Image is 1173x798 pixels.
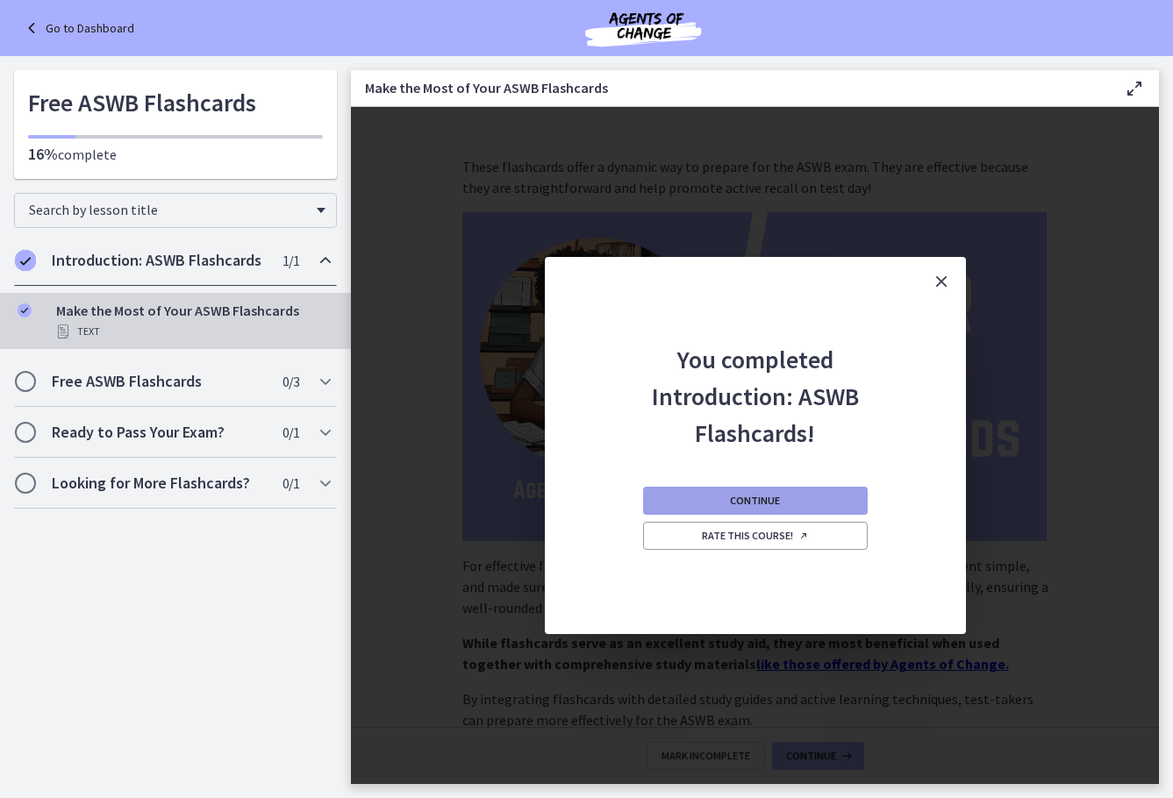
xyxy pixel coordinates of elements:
[702,529,809,543] span: Rate this course!
[730,494,780,508] span: Continue
[643,487,868,515] button: Continue
[283,250,299,271] span: 1 / 1
[538,7,748,49] img: Agents of Change
[29,201,308,218] span: Search by lesson title
[28,144,58,164] span: 16%
[643,522,868,550] a: Rate this course! Opens in a new window
[18,303,32,317] i: Completed
[28,84,323,121] h1: Free ASWB Flashcards
[365,77,1096,98] h3: Make the Most of Your ASWB Flashcards
[283,371,299,392] span: 0 / 3
[56,321,330,342] div: Text
[56,300,330,342] div: Make the Most of Your ASWB Flashcards
[917,257,966,306] button: Close
[14,193,337,228] div: Search by lesson title
[283,422,299,443] span: 0 / 1
[28,144,323,165] p: complete
[52,473,266,494] h2: Looking for More Flashcards?
[798,531,809,541] i: Opens in a new window
[52,371,266,392] h2: Free ASWB Flashcards
[640,306,871,452] h2: You completed Introduction: ASWB Flashcards!
[21,18,134,39] a: Go to Dashboard
[283,473,299,494] span: 0 / 1
[15,250,36,271] i: Completed
[52,422,266,443] h2: Ready to Pass Your Exam?
[52,250,266,271] h2: Introduction: ASWB Flashcards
